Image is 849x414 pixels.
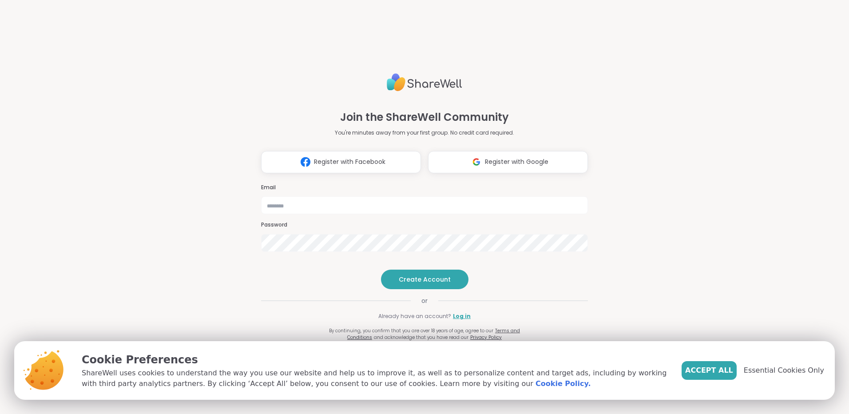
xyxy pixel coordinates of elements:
img: ShareWell Logomark [468,154,485,170]
p: You're minutes away from your first group. No credit card required. [335,129,514,137]
a: Privacy Policy [470,334,502,341]
img: ShareWell Logomark [297,154,314,170]
img: ShareWell Logo [387,70,462,95]
a: Terms and Conditions [347,327,520,341]
span: Register with Google [485,157,548,167]
span: Create Account [399,275,451,284]
span: Essential Cookies Only [744,365,824,376]
span: Accept All [685,365,733,376]
button: Register with Google [428,151,588,173]
span: By continuing, you confirm that you are over 18 years of age, agree to our [329,327,493,334]
span: and acknowledge that you have read our [374,334,468,341]
button: Create Account [381,270,468,289]
h3: Password [261,221,588,229]
span: Register with Facebook [314,157,385,167]
span: or [411,296,438,305]
h1: Join the ShareWell Community [340,109,509,125]
p: ShareWell uses cookies to understand the way you use our website and help us to improve it, as we... [82,368,667,389]
button: Register with Facebook [261,151,421,173]
a: Cookie Policy. [536,378,591,389]
a: Log in [453,312,471,320]
button: Accept All [682,361,737,380]
span: Already have an account? [378,312,451,320]
p: Cookie Preferences [82,352,667,368]
h3: Email [261,184,588,191]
